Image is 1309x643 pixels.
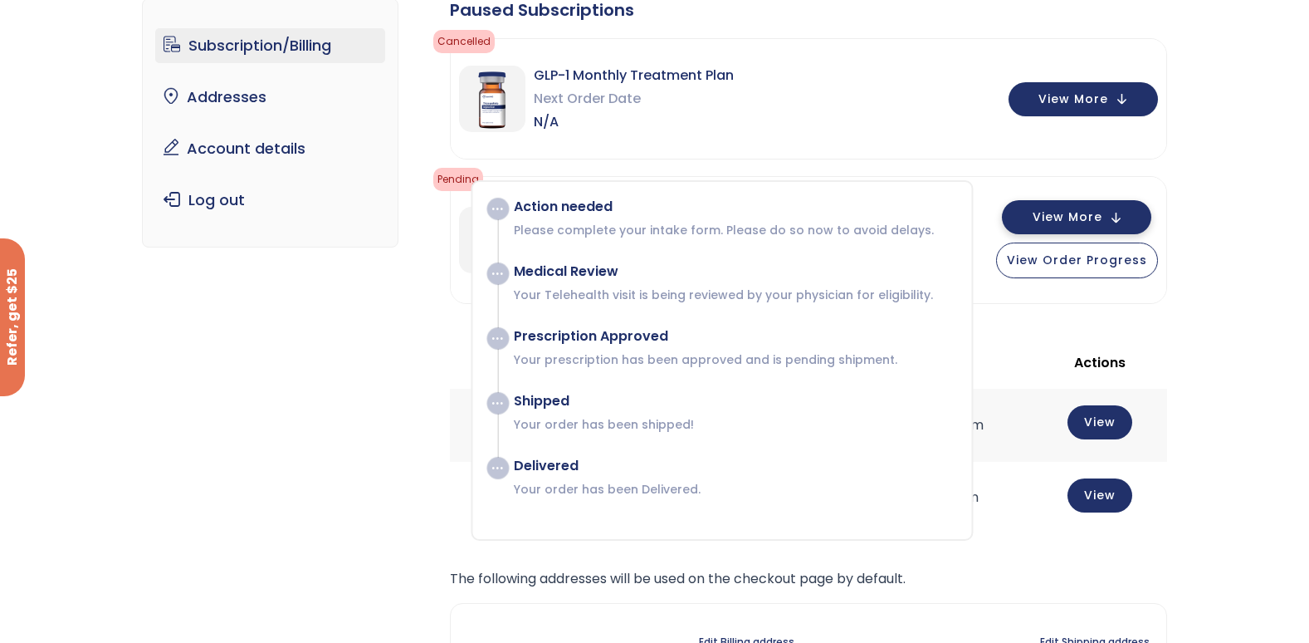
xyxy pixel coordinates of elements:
[534,87,734,110] span: Next Order Date
[514,328,955,345] div: Prescription Approved
[450,567,1167,591] p: The following addresses will be used on the checkout page by default.
[1074,353,1126,372] span: Actions
[534,64,734,87] span: GLP-1 Monthly Treatment Plan
[155,183,385,218] a: Log out
[514,351,955,368] p: Your prescription has been approved and is pending shipment.
[514,263,955,280] div: Medical Review
[433,30,495,53] span: cancelled
[433,168,483,191] span: pending
[1038,94,1108,105] span: View More
[514,199,955,215] div: Action needed
[1002,200,1151,234] button: View More
[514,481,955,498] p: Your order has been Delivered.
[1009,82,1158,116] button: View More
[996,243,1158,278] button: View Order Progress
[155,80,385,115] a: Addresses
[514,222,955,238] p: Please complete your intake form. Please do so now to avoid delays.
[459,66,525,132] img: GLP-1 Monthly Treatment Plan
[1067,405,1132,439] a: View
[514,416,955,433] p: Your order has been shipped!
[514,287,955,303] p: Your Telehealth visit is being reviewed by your physician for eligibility.
[155,28,385,63] a: Subscription/Billing
[1033,212,1102,223] span: View More
[514,458,955,474] div: Delivered
[1067,479,1132,513] a: View
[459,207,525,273] img: GLP-1 Monthly Treatment Plan
[155,131,385,166] a: Account details
[1007,252,1147,268] span: View Order Progress
[514,393,955,410] div: Shipped
[534,110,734,134] span: N/A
